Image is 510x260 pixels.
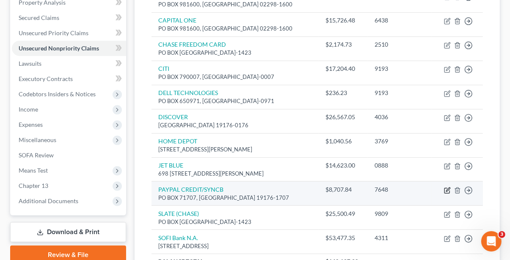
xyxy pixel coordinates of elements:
[158,186,223,193] a: PAYPAL CREDIT/SYNCB
[158,234,198,241] a: SOFI Bank N.A.
[158,89,218,96] a: DELL TECHNOLOGIES
[326,161,361,170] div: $14,623.00
[158,218,312,226] div: PO BOX [GEOGRAPHIC_DATA]-1423
[326,113,361,121] div: $26,567.05
[158,194,312,202] div: PO BOX 71707, [GEOGRAPHIC_DATA] 19176-1707
[12,41,126,56] a: Unsecured Nonpriority Claims
[158,170,312,178] div: 698 [STREET_ADDRESS][PERSON_NAME]
[375,40,425,49] div: 2510
[375,234,425,242] div: 4311
[158,210,199,217] a: SLATE (CHASE)
[19,45,99,52] span: Unsecured Nonpriority Claims
[19,136,56,143] span: Miscellaneous
[19,90,96,98] span: Codebtors Insiders & Notices
[326,210,361,218] div: $25,500.49
[158,73,312,81] div: PO BOX 790007, [GEOGRAPHIC_DATA]-0007
[158,137,197,145] a: HOME DEPOT
[326,137,361,145] div: $1,040.56
[375,210,425,218] div: 9809
[158,25,312,33] div: PO BOX 981600, [GEOGRAPHIC_DATA] 02298-1600
[12,25,126,41] a: Unsecured Priority Claims
[12,148,126,163] a: SOFA Review
[158,65,169,72] a: CITI
[375,161,425,170] div: 0888
[12,10,126,25] a: Secured Claims
[12,71,126,87] a: Executory Contracts
[158,121,312,129] div: [GEOGRAPHIC_DATA] 19176-0176
[375,89,425,97] div: 9193
[375,185,425,194] div: 7648
[375,16,425,25] div: 6438
[19,182,48,189] span: Chapter 13
[158,0,312,8] div: PO BOX 981600, [GEOGRAPHIC_DATA] 02298-1600
[375,64,425,73] div: 9193
[158,17,196,24] a: CAPITAL ONE
[326,234,361,242] div: $53,477.35
[19,121,43,128] span: Expenses
[158,41,226,48] a: CHASE FREEDOM CARD
[326,64,361,73] div: $17,204.40
[19,29,88,36] span: Unsecured Priority Claims
[158,97,312,105] div: PO BOX 650971, [GEOGRAPHIC_DATA]-0971
[19,167,48,174] span: Means Test
[19,197,78,204] span: Additional Documents
[158,242,312,250] div: [STREET_ADDRESS]
[19,151,54,159] span: SOFA Review
[326,16,361,25] div: $15,726.48
[19,60,41,67] span: Lawsuits
[499,231,505,238] span: 3
[19,14,59,21] span: Secured Claims
[12,56,126,71] a: Lawsuits
[375,113,425,121] div: 4036
[158,49,312,57] div: PO BOX [GEOGRAPHIC_DATA]-1423
[10,222,126,242] a: Download & Print
[158,162,183,169] a: JET BLUE
[326,185,361,194] div: $8,707.84
[158,113,188,120] a: DISCOVER
[326,89,361,97] div: $236.23
[19,106,38,113] span: Income
[481,231,502,252] iframe: Intercom live chat
[326,40,361,49] div: $2,174.73
[158,145,312,154] div: [STREET_ADDRESS][PERSON_NAME]
[375,137,425,145] div: 3769
[19,75,73,82] span: Executory Contracts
